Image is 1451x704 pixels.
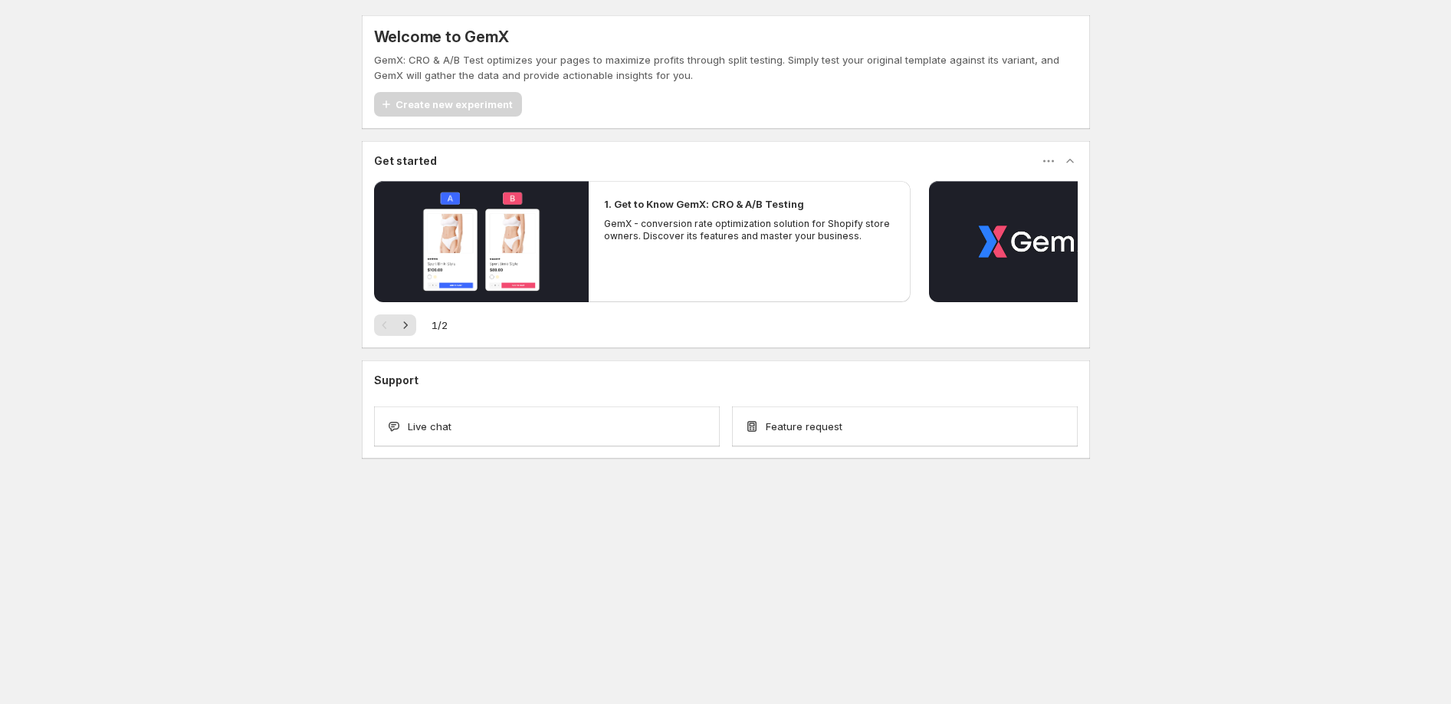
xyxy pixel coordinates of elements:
p: GemX - conversion rate optimization solution for Shopify store owners. Discover its features and ... [604,218,895,242]
span: Live chat [408,419,451,434]
span: Feature request [766,419,842,434]
h2: 1. Get to Know GemX: CRO & A/B Testing [604,196,804,212]
span: 1 / 2 [432,317,448,333]
p: GemX: CRO & A/B Test optimizes your pages to maximize profits through split testing. Simply test ... [374,52,1078,83]
h3: Get started [374,153,437,169]
h3: Support [374,373,419,388]
h5: Welcome to GemX [374,28,509,46]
